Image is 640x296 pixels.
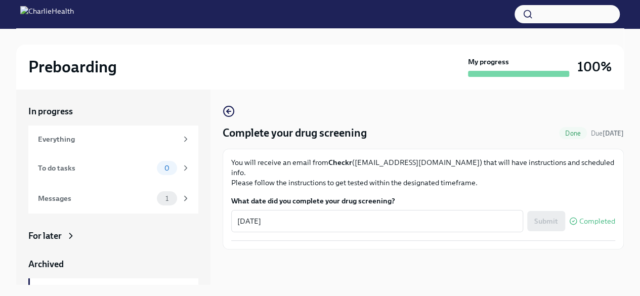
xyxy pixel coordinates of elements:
[577,58,612,76] h3: 100%
[579,218,615,225] span: Completed
[38,162,153,174] div: To do tasks
[38,193,153,204] div: Messages
[28,230,62,242] div: For later
[223,125,367,141] h4: Complete your drug screening
[591,130,624,137] span: Due
[28,57,117,77] h2: Preboarding
[158,164,176,172] span: 0
[468,57,509,67] strong: My progress
[28,105,198,117] a: In progress
[231,196,615,206] label: What date did you complete your drug screening?
[28,258,198,270] a: Archived
[559,130,587,137] span: Done
[38,134,177,145] div: Everything
[237,215,517,227] textarea: [DATE]
[28,125,198,153] a: Everything
[159,195,175,202] span: 1
[20,6,74,22] img: CharlieHealth
[28,183,198,214] a: Messages1
[28,153,198,183] a: To do tasks0
[591,129,624,138] span: July 21st, 2025 09:00
[28,230,198,242] a: For later
[603,130,624,137] strong: [DATE]
[231,157,615,188] p: You will receive an email from ([EMAIL_ADDRESS][DOMAIN_NAME]) that will have instructions and sch...
[328,158,352,167] strong: Checkr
